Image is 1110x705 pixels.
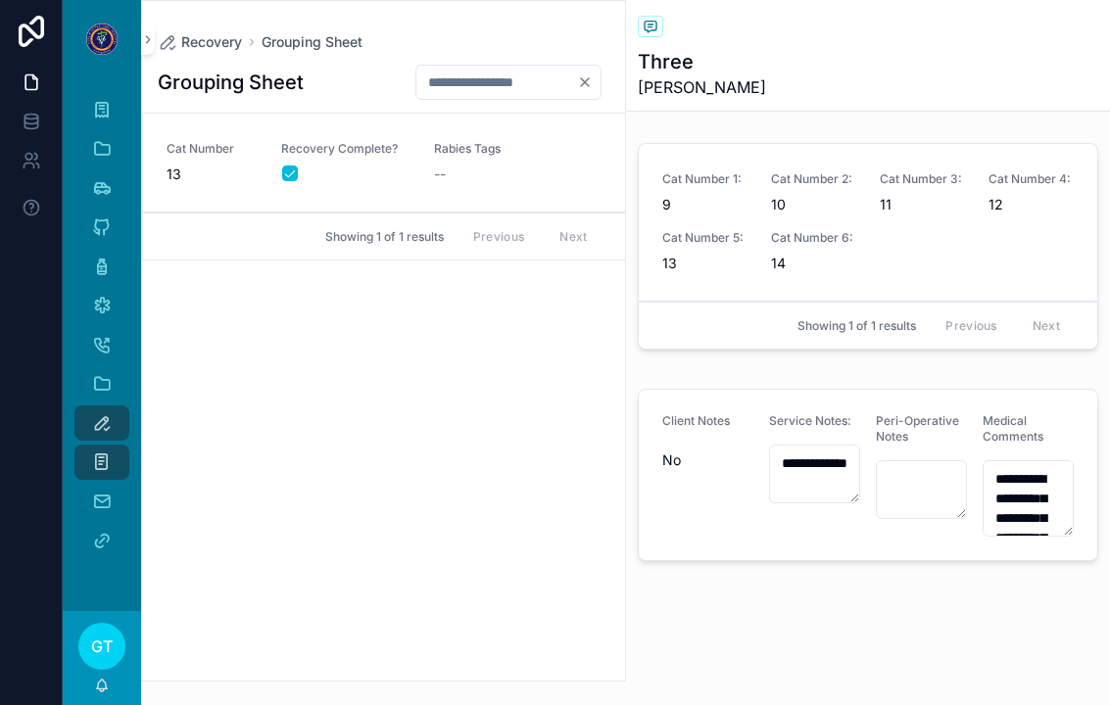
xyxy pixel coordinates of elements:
span: 14 [771,254,856,273]
span: Recovery [181,32,242,52]
span: Cat Number [167,141,258,157]
span: Peri-Operative Notes [876,413,959,444]
img: App logo [86,23,118,55]
span: Service Notes: [769,413,851,428]
a: Grouping Sheet [262,32,362,52]
a: Cat Number13Recovery Complete?Rabies Tags-- [143,114,625,212]
span: Client Notes [662,413,730,428]
h1: Grouping Sheet [158,69,304,96]
span: GT [91,634,113,658]
span: 12 [989,195,1074,214]
span: Recovery Complete? [281,141,410,157]
span: 11 [880,195,965,214]
span: -- [434,164,446,184]
span: Cat Number 4: [989,171,1074,187]
span: Cat Number 2: [771,171,856,187]
span: 13 [167,164,258,184]
span: Showing 1 of 1 results [325,229,444,245]
span: Cat Number 6: [771,230,856,246]
span: Cat Number 1: [662,171,748,187]
span: No [662,450,753,470]
span: 13 [662,254,748,273]
div: scrollable content [63,78,141,584]
span: Rabies Tags [434,141,563,157]
button: Clear [577,74,601,90]
span: Cat Number 3: [880,171,965,187]
a: Recovery [158,32,242,52]
a: Cat Number 1:9Cat Number 2:10Cat Number 3:11Cat Number 4:12Cat Number 5:13Cat Number 6:14 [639,144,1098,302]
span: Cat Number 5: [662,230,748,246]
h1: Three [638,48,766,75]
span: [PERSON_NAME] [638,75,766,99]
span: 9 [662,195,748,214]
span: Medical Comments [983,413,1043,444]
span: Showing 1 of 1 results [797,318,916,334]
span: 10 [771,195,856,214]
